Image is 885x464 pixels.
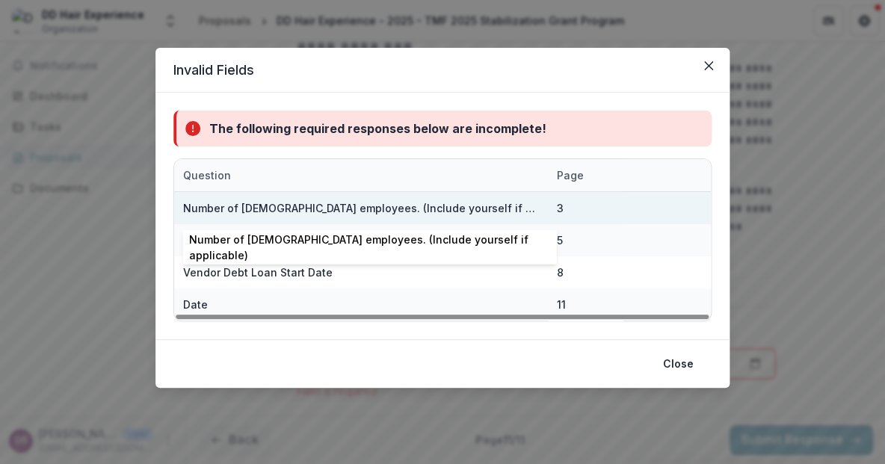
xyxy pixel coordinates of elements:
[548,167,593,183] div: Page
[548,159,623,191] div: Page
[697,54,721,78] button: Close
[174,167,240,183] div: Question
[183,297,208,312] div: Date
[155,48,730,93] header: Invalid Fields
[183,265,333,280] div: Vendor Debt Loan Start Date
[174,159,548,191] div: Question
[183,232,506,248] div: Please upload a price quote or estimate for your third priority.
[654,352,703,376] button: Close
[557,232,563,248] div: 5
[557,297,566,312] div: 11
[183,200,539,216] div: Number of [DEMOGRAPHIC_DATA] employees. (Include yourself if applicable)
[557,200,564,216] div: 3
[209,120,546,137] div: The following required responses below are incomplete!
[557,265,564,280] div: 8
